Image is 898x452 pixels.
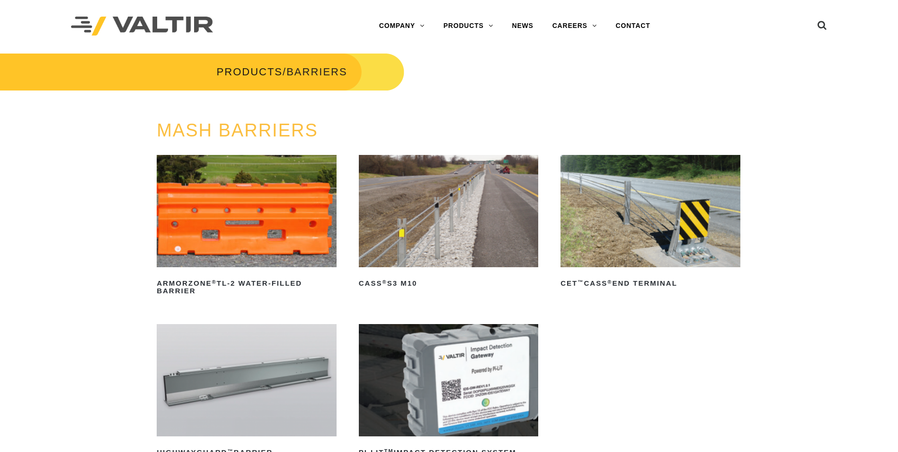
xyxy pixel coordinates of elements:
[434,17,503,36] a: PRODUCTS
[543,17,606,36] a: CAREERS
[157,155,337,298] a: ArmorZone®TL-2 Water-Filled Barrier
[370,17,434,36] a: COMPANY
[157,276,337,298] h2: ArmorZone TL-2 Water-Filled Barrier
[382,279,387,285] sup: ®
[503,17,543,36] a: NEWS
[578,279,584,285] sup: ™
[560,155,740,291] a: CET™CASS®End Terminal
[212,279,216,285] sup: ®
[157,120,318,140] a: MASH BARRIERS
[359,155,539,291] a: CASS®S3 M10
[71,17,213,36] img: Valtir
[560,276,740,291] h2: CET CASS End Terminal
[286,66,347,78] span: BARRIERS
[607,279,612,285] sup: ®
[217,66,283,78] a: PRODUCTS
[359,276,539,291] h2: CASS S3 M10
[606,17,660,36] a: CONTACT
